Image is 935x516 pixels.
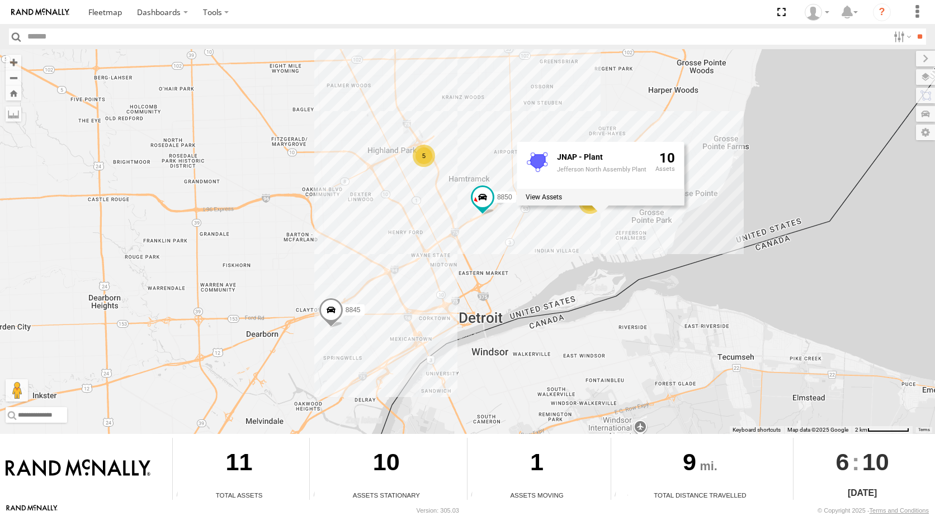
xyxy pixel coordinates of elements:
[889,28,913,45] label: Search Filter Options
[173,490,305,500] div: Total Assets
[417,507,459,514] div: Version: 305.03
[818,507,929,514] div: © Copyright 2025 -
[173,438,305,490] div: 11
[611,490,790,500] div: Total Distance Travelled
[611,438,790,490] div: 9
[413,145,435,167] div: 5
[794,438,931,486] div: :
[310,438,463,490] div: 10
[794,486,931,500] div: [DATE]
[310,491,327,500] div: Total number of assets current stationary.
[870,507,929,514] a: Terms and Conditions
[173,491,190,500] div: Total number of Enabled Assets
[733,426,781,434] button: Keyboard shortcuts
[557,153,646,161] div: Fence Name - JNAP - Plant
[855,427,867,433] span: 2 km
[611,491,628,500] div: Total distance travelled by all assets within specified date range and applied filters
[836,438,849,486] span: 6
[526,193,562,201] label: View assets associated with this fence
[467,438,607,490] div: 1
[557,166,646,173] div: Jefferson North Assembly Plant
[11,8,69,16] img: rand-logo.svg
[6,459,150,478] img: Rand McNally
[6,379,28,402] button: Drag Pegman onto the map to open Street View
[862,438,889,486] span: 10
[852,426,913,434] button: Map Scale: 2 km per 71 pixels
[916,125,935,140] label: Map Settings
[918,427,930,432] a: Terms
[787,427,848,433] span: Map data ©2025 Google
[6,55,21,70] button: Zoom in
[6,505,58,516] a: Visit our Website
[6,70,21,85] button: Zoom out
[497,193,512,200] span: 8850
[467,491,484,500] div: Total number of assets current in transit.
[655,151,675,187] div: 10
[6,85,21,101] button: Zoom Home
[6,106,21,122] label: Measure
[467,490,607,500] div: Assets Moving
[310,490,463,500] div: Assets Stationary
[579,192,601,214] div: 4
[346,306,361,314] span: 8845
[801,4,833,21] div: Valeo Dash
[873,3,891,21] i: ?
